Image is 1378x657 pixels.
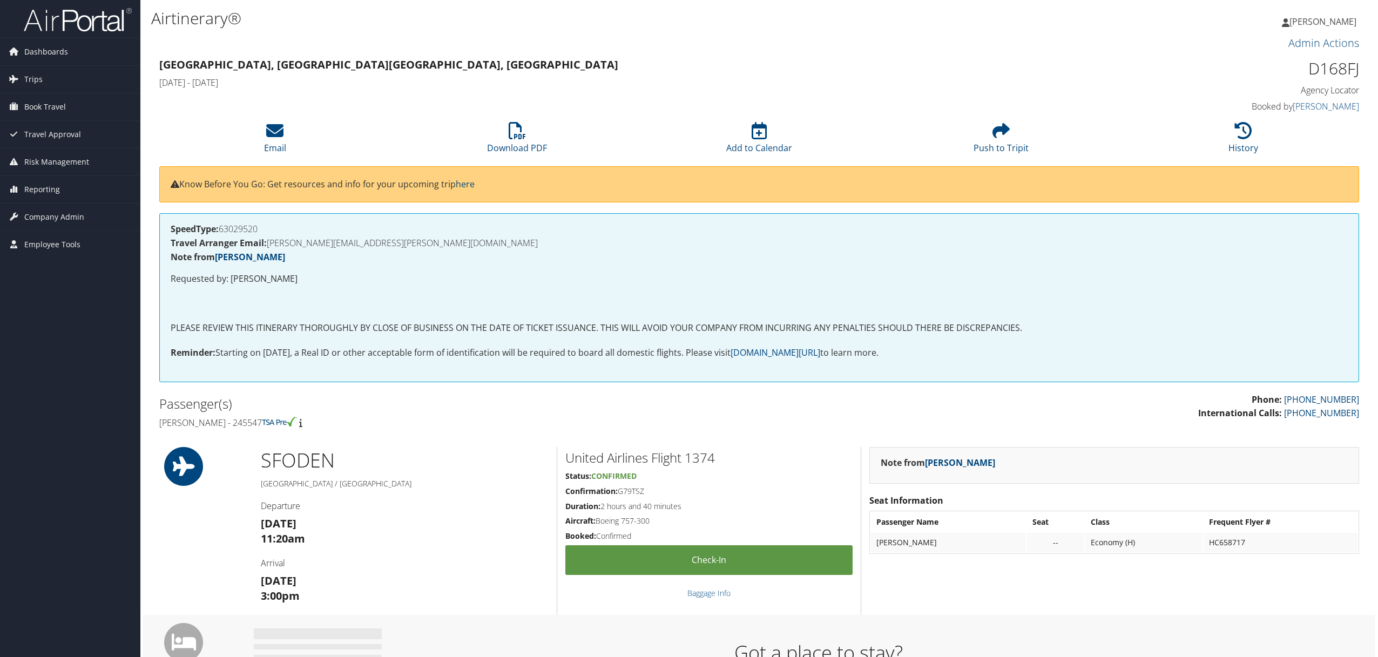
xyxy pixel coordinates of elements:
[24,93,66,120] span: Book Travel
[591,471,637,481] span: Confirmed
[1289,16,1356,28] span: [PERSON_NAME]
[1288,36,1359,50] a: Admin Actions
[215,251,285,263] a: [PERSON_NAME]
[171,272,1348,286] p: Requested by: [PERSON_NAME]
[171,225,1348,233] h4: 63029520
[1071,84,1359,96] h4: Agency Locator
[159,395,751,413] h2: Passenger(s)
[261,500,549,512] h4: Departure
[261,573,296,588] strong: [DATE]
[24,148,89,175] span: Risk Management
[24,231,80,258] span: Employee Tools
[24,66,43,93] span: Trips
[487,128,547,154] a: Download PDF
[565,501,600,511] strong: Duration:
[871,512,1026,532] th: Passenger Name
[261,516,296,531] strong: [DATE]
[171,346,1348,360] p: Starting on [DATE], a Real ID or other acceptable form of identification will be required to boar...
[1293,100,1359,112] a: [PERSON_NAME]
[151,7,962,30] h1: Airtinerary®
[24,121,81,148] span: Travel Approval
[565,545,853,575] a: Check-in
[261,447,549,474] h1: SFO DEN
[264,128,286,154] a: Email
[974,128,1029,154] a: Push to Tripit
[159,417,751,429] h4: [PERSON_NAME] - 245547
[871,533,1026,552] td: [PERSON_NAME]
[24,38,68,65] span: Dashboards
[171,347,215,358] strong: Reminder:
[171,321,1348,335] p: PLEASE REVIEW THIS ITINERARY THOROUGHLY BY CLOSE OF BUSINESS ON THE DATE OF TICKET ISSUANCE. THIS...
[1204,533,1357,552] td: HC658717
[1071,57,1359,80] h1: D168FJ
[565,516,853,526] h5: Boeing 757-300
[1032,538,1079,547] div: --
[24,7,132,32] img: airportal-logo.png
[565,486,618,496] strong: Confirmation:
[1071,100,1359,112] h4: Booked by
[565,531,596,541] strong: Booked:
[261,588,300,603] strong: 3:00pm
[869,495,943,506] strong: Seat Information
[1204,512,1357,532] th: Frequent Flyer #
[1027,512,1084,532] th: Seat
[159,77,1055,89] h4: [DATE] - [DATE]
[261,557,549,569] h4: Arrival
[1284,407,1359,419] a: [PHONE_NUMBER]
[726,128,792,154] a: Add to Calendar
[1085,533,1203,552] td: Economy (H)
[171,178,1348,192] p: Know Before You Go: Get resources and info for your upcoming trip
[24,176,60,203] span: Reporting
[687,588,731,598] a: Baggage Info
[171,251,285,263] strong: Note from
[1252,394,1282,405] strong: Phone:
[565,486,853,497] h5: G79TSZ
[171,237,267,249] strong: Travel Arranger Email:
[1085,512,1203,532] th: Class
[565,471,591,481] strong: Status:
[24,204,84,231] span: Company Admin
[1198,407,1282,419] strong: International Calls:
[456,178,475,190] a: here
[565,449,853,467] h2: United Airlines Flight 1374
[565,501,853,512] h5: 2 hours and 40 minutes
[731,347,820,358] a: [DOMAIN_NAME][URL]
[881,457,995,469] strong: Note from
[1228,128,1258,154] a: History
[171,223,219,235] strong: SpeedType:
[1284,394,1359,405] a: [PHONE_NUMBER]
[261,531,305,546] strong: 11:20am
[565,531,853,541] h5: Confirmed
[262,417,297,426] img: tsa-precheck.png
[171,239,1348,247] h4: [PERSON_NAME][EMAIL_ADDRESS][PERSON_NAME][DOMAIN_NAME]
[565,516,596,526] strong: Aircraft:
[159,57,618,72] strong: [GEOGRAPHIC_DATA], [GEOGRAPHIC_DATA] [GEOGRAPHIC_DATA], [GEOGRAPHIC_DATA]
[1282,5,1367,38] a: [PERSON_NAME]
[925,457,995,469] a: [PERSON_NAME]
[261,478,549,489] h5: [GEOGRAPHIC_DATA] / [GEOGRAPHIC_DATA]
